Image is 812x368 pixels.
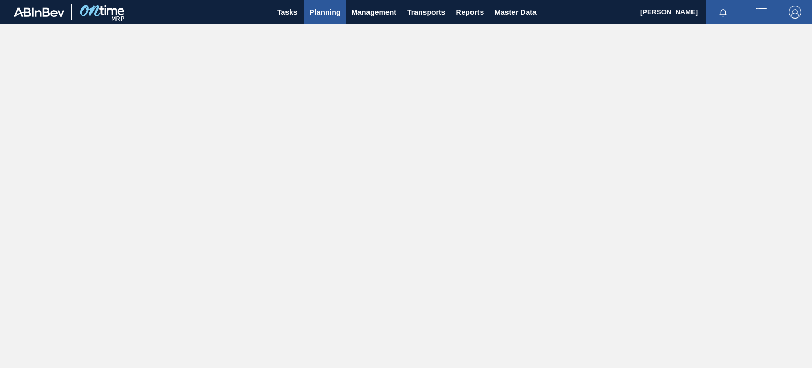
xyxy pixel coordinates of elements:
span: Master Data [494,6,536,19]
img: TNhmsLtSVTkK8tSr43FrP2fwEKptu5GPRR3wAAAABJRU5ErkJggg== [14,7,64,17]
button: Notifications [706,5,740,20]
span: Management [351,6,396,19]
span: Transports [407,6,445,19]
img: userActions [755,6,768,19]
span: Planning [309,6,340,19]
img: Logout [789,6,801,19]
span: Reports [456,6,484,19]
span: Tasks [275,6,299,19]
